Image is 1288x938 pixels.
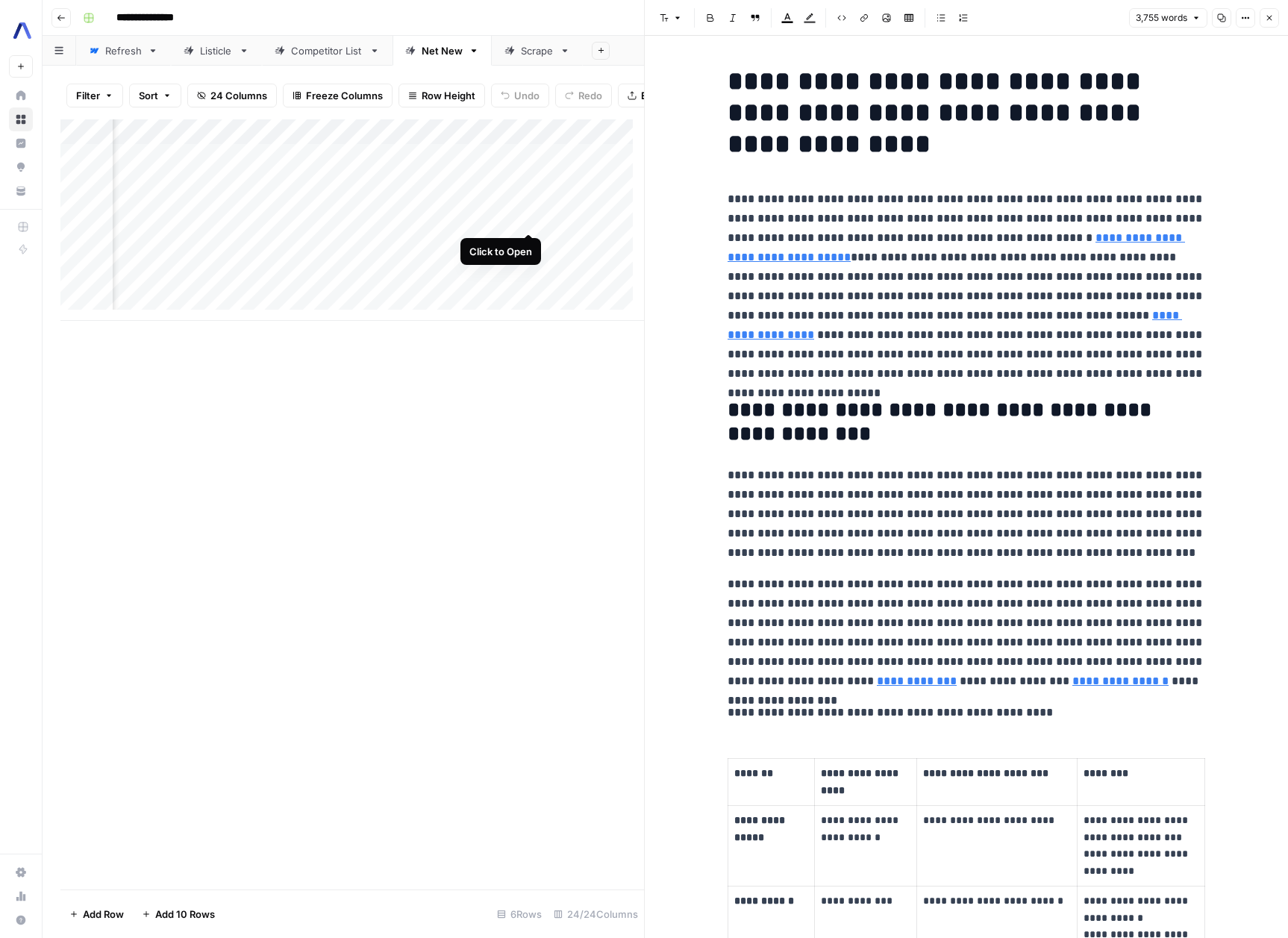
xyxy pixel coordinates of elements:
[171,36,262,66] a: Listicle
[9,107,33,131] a: Browse
[422,88,475,103] span: Row Height
[9,860,33,884] a: Settings
[514,88,540,103] span: Undo
[291,43,363,58] div: Competitor List
[306,88,383,103] span: Freeze Columns
[9,84,33,107] a: Home
[393,36,492,66] a: Net New
[492,36,583,66] a: Scrape
[578,88,602,103] span: Redo
[133,902,224,926] button: Add 10 Rows
[200,43,233,58] div: Listicle
[155,907,215,922] span: Add 10 Rows
[283,84,393,107] button: Freeze Columns
[129,84,181,107] button: Sort
[469,244,532,259] div: Click to Open
[9,908,33,932] button: Help + Support
[422,43,463,58] div: Net New
[618,84,704,107] button: Export CSV
[491,902,548,926] div: 6 Rows
[60,902,133,926] button: Add Row
[9,12,33,49] button: Workspace: AssemblyAI
[262,36,393,66] a: Competitor List
[9,884,33,908] a: Usage
[1129,8,1207,28] button: 3,755 words
[9,155,33,179] a: Opportunities
[9,17,36,44] img: AssemblyAI Logo
[491,84,549,107] button: Undo
[1136,11,1187,25] span: 3,755 words
[210,88,267,103] span: 24 Columns
[76,88,100,103] span: Filter
[187,84,277,107] button: 24 Columns
[9,131,33,155] a: Insights
[398,84,485,107] button: Row Height
[105,43,142,58] div: Refresh
[139,88,158,103] span: Sort
[521,43,554,58] div: Scrape
[76,36,171,66] a: Refresh
[548,902,644,926] div: 24/24 Columns
[66,84,123,107] button: Filter
[9,179,33,203] a: Your Data
[83,907,124,922] span: Add Row
[555,84,612,107] button: Redo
